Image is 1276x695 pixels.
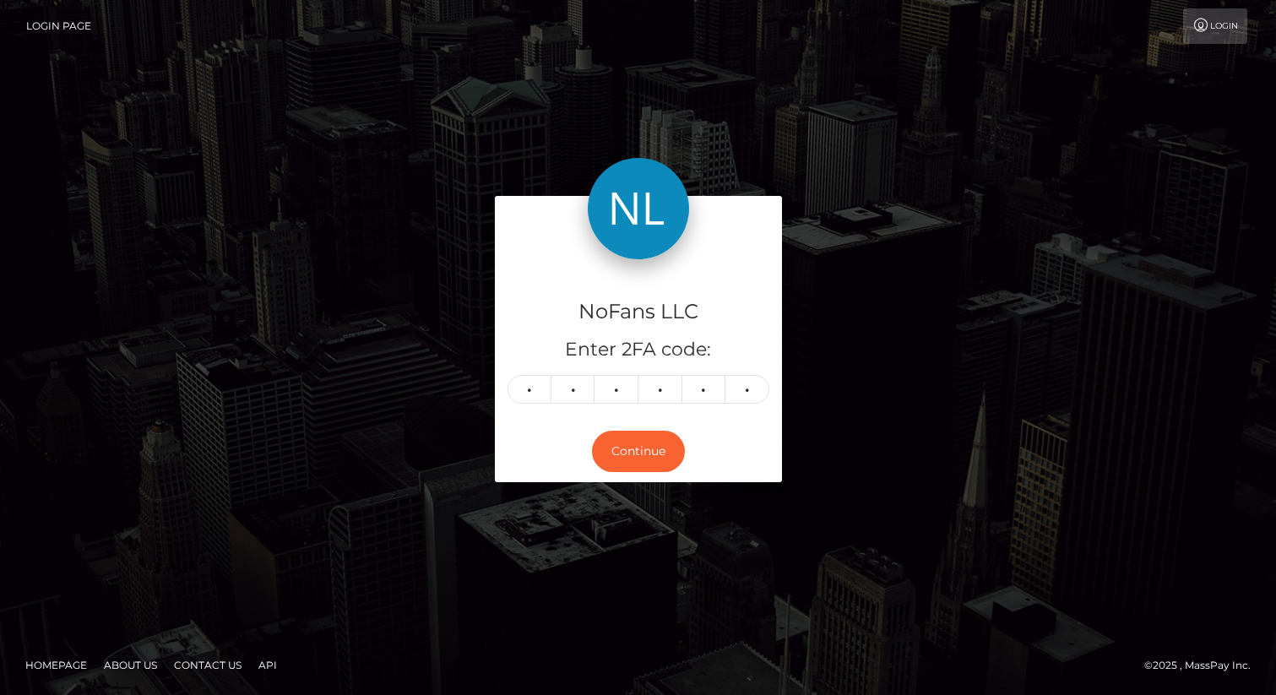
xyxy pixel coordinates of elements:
a: API [252,652,284,678]
a: Contact Us [167,652,248,678]
h5: Enter 2FA code: [508,337,769,363]
div: © 2025 , MassPay Inc. [1144,656,1263,675]
h4: NoFans LLC [508,297,769,327]
a: Login Page [26,8,91,44]
a: Login [1183,8,1247,44]
a: About Us [97,652,164,678]
button: Continue [592,431,685,472]
a: Homepage [19,652,94,678]
img: NoFans LLC [588,158,689,259]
